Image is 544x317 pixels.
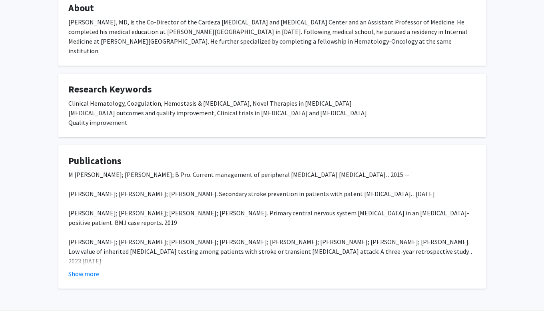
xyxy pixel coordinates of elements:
[68,269,99,279] button: Show more
[68,84,476,95] h4: Research Keywords
[6,281,34,311] iframe: Chat
[68,155,476,167] h4: Publications
[68,17,476,56] div: [PERSON_NAME], MD, is the Co-Director of the Cardeza [MEDICAL_DATA] and [MEDICAL_DATA] Center and...
[68,2,476,14] h4: About
[68,98,476,127] div: Clinical Hematology, Coagulation, Hemostasis & [MEDICAL_DATA], Novel Therapies in [MEDICAL_DATA] ...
